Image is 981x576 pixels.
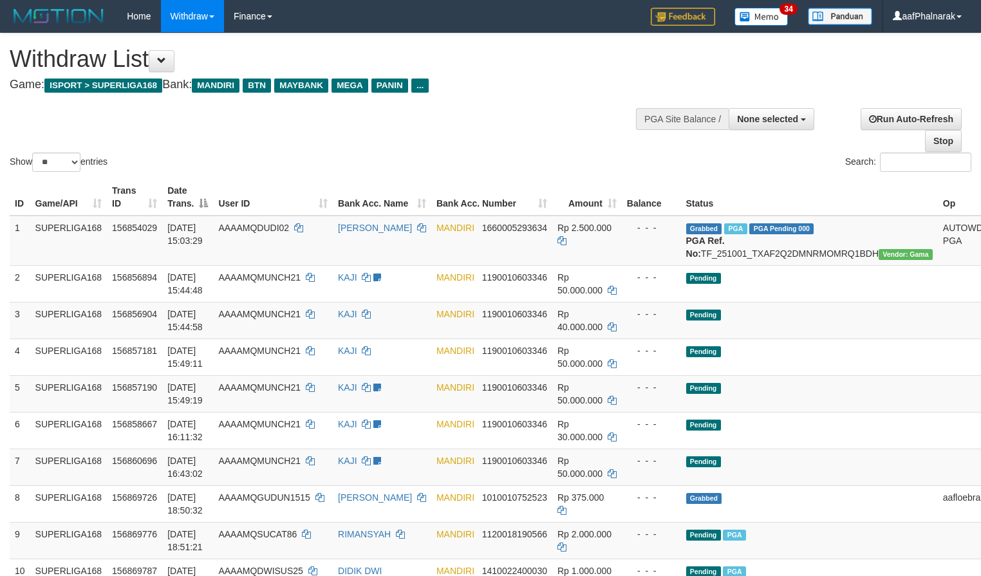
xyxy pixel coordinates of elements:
span: Grabbed [686,493,722,504]
span: Pending [686,310,721,321]
span: PGA Pending [749,223,814,234]
span: MANDIRI [436,272,474,283]
span: AAAAMQMUNCH21 [218,419,301,429]
span: Copy 1120018190566 to clipboard [482,529,547,539]
span: Marked by aafsoycanthlai [724,223,747,234]
span: 156860696 [112,456,157,466]
span: Rp 375.000 [557,492,604,503]
span: Copy 1410022400030 to clipboard [482,566,547,576]
th: Balance [622,179,681,216]
td: 2 [10,265,30,302]
span: MANDIRI [436,529,474,539]
a: KAJI [338,456,357,466]
span: [DATE] 15:03:29 [167,223,203,246]
span: Pending [686,530,721,541]
td: 6 [10,412,30,449]
button: None selected [729,108,814,130]
td: 8 [10,485,30,522]
th: Amount: activate to sort column ascending [552,179,622,216]
span: 156856894 [112,272,157,283]
span: Rp 1.000.000 [557,566,612,576]
th: Status [681,179,938,216]
a: RIMANSYAH [338,529,391,539]
td: SUPERLIGA168 [30,265,107,302]
input: Search: [880,153,971,172]
a: KAJI [338,382,357,393]
th: Bank Acc. Number: activate to sort column ascending [431,179,552,216]
span: [DATE] 15:49:11 [167,346,203,369]
div: - - - [627,381,676,394]
span: [DATE] 16:43:02 [167,456,203,479]
a: Run Auto-Refresh [861,108,962,130]
span: 156869787 [112,566,157,576]
span: Rp 30.000.000 [557,419,603,442]
span: ... [411,79,429,93]
span: MANDIRI [436,382,474,393]
td: 4 [10,339,30,375]
span: MANDIRI [436,566,474,576]
span: MEGA [332,79,368,93]
span: Rp 40.000.000 [557,309,603,332]
span: Rp 50.000.000 [557,456,603,479]
span: MANDIRI [436,223,474,233]
span: Copy 1190010603346 to clipboard [482,419,547,429]
span: Vendor URL: https://trx31.1velocity.biz [879,249,933,260]
span: Rp 50.000.000 [557,346,603,369]
td: SUPERLIGA168 [30,522,107,559]
span: Rp 2.500.000 [557,223,612,233]
span: Pending [686,420,721,431]
img: panduan.png [808,8,872,25]
h4: Game: Bank: [10,79,641,91]
span: 156858667 [112,419,157,429]
span: AAAAMQMUNCH21 [218,272,301,283]
td: SUPERLIGA168 [30,216,107,266]
div: - - - [627,308,676,321]
th: User ID: activate to sort column ascending [213,179,333,216]
span: AAAAMQMUNCH21 [218,456,301,466]
span: [DATE] 18:51:21 [167,529,203,552]
td: 7 [10,449,30,485]
td: 9 [10,522,30,559]
span: BTN [243,79,271,93]
span: AAAAMQSUCAT86 [218,529,297,539]
span: MANDIRI [436,456,474,466]
span: MANDIRI [436,309,474,319]
div: - - - [627,491,676,504]
a: KAJI [338,346,357,356]
span: AAAAMQGUDUN1515 [218,492,310,503]
span: MANDIRI [436,492,474,503]
span: Pending [686,273,721,284]
th: Game/API: activate to sort column ascending [30,179,107,216]
td: SUPERLIGA168 [30,485,107,522]
span: Rp 2.000.000 [557,529,612,539]
div: - - - [627,271,676,284]
span: Rp 50.000.000 [557,272,603,295]
span: Copy 1190010603346 to clipboard [482,382,547,393]
span: 34 [780,3,797,15]
span: ISPORT > SUPERLIGA168 [44,79,162,93]
td: 1 [10,216,30,266]
a: Stop [925,130,962,152]
span: Pending [686,456,721,467]
a: KAJI [338,419,357,429]
span: [DATE] 16:11:32 [167,419,203,442]
span: Copy 1190010603346 to clipboard [482,309,547,319]
span: AAAAMQMUNCH21 [218,309,301,319]
a: [PERSON_NAME] [338,223,412,233]
th: ID [10,179,30,216]
label: Search: [845,153,971,172]
span: Grabbed [686,223,722,234]
span: AAAAMQDWISUS25 [218,566,303,576]
span: Copy 1190010603346 to clipboard [482,272,547,283]
a: KAJI [338,309,357,319]
div: - - - [627,454,676,467]
div: - - - [627,528,676,541]
span: MAYBANK [274,79,328,93]
th: Date Trans.: activate to sort column descending [162,179,213,216]
td: SUPERLIGA168 [30,339,107,375]
img: Button%20Memo.svg [734,8,789,26]
span: [DATE] 15:44:58 [167,309,203,332]
span: Copy 1190010603346 to clipboard [482,456,547,466]
span: Pending [686,383,721,394]
span: Copy 1190010603346 to clipboard [482,346,547,356]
